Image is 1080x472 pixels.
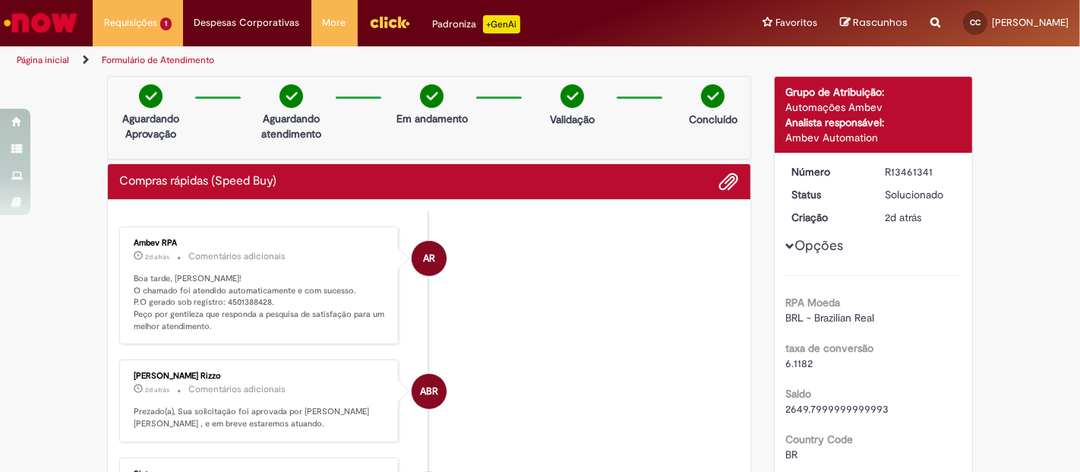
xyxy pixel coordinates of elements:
div: Ambev Automation [786,130,962,145]
time: 29/08/2025 10:46:37 [145,385,169,394]
span: Despesas Corporativas [194,15,300,30]
span: More [323,15,346,30]
p: Em andamento [396,111,468,126]
div: Ambev RPA [134,239,387,248]
div: Padroniza [433,15,520,33]
p: Concluído [689,112,737,127]
span: 2d atrás [145,252,169,261]
small: Comentários adicionais [188,250,286,263]
span: BRL - Brazilian Real [786,311,875,325]
ul: Trilhas de página [11,46,709,74]
div: Ambev RPA [412,241,447,276]
a: Formulário de Atendimento [102,54,214,66]
div: Analista responsável: [786,115,962,130]
p: Aguardando atendimento [254,111,328,141]
img: check-circle-green.png [701,84,725,108]
dt: Número [781,164,874,179]
span: 1 [160,17,172,30]
img: check-circle-green.png [420,84,444,108]
a: Página inicial [17,54,69,66]
p: Boa tarde, [PERSON_NAME]! O chamado foi atendido automaticamente e com sucesso. P.O gerado sob re... [134,273,387,333]
img: click_logo_yellow_360x200.png [369,11,410,33]
span: AR [423,240,435,277]
div: Grupo de Atribuição: [786,84,962,100]
p: Validação [550,112,595,127]
p: +GenAi [483,15,520,33]
b: taxa de conversão [786,341,874,355]
div: 29/08/2025 10:08:27 [885,210,955,225]
time: 29/08/2025 10:08:27 [885,211,921,224]
p: Aguardando Aprovação [114,111,188,141]
button: Adicionar anexos [719,172,739,192]
b: Country Code [786,432,854,446]
div: Allan Borghetti Rizzo [412,374,447,409]
time: 29/08/2025 13:41:03 [145,252,169,261]
span: Favoritos [775,15,817,30]
img: check-circle-green.png [279,84,303,108]
span: Rascunhos [853,15,908,30]
img: check-circle-green.png [139,84,163,108]
a: Rascunhos [840,16,908,30]
dt: Status [781,187,874,202]
div: Solucionado [885,187,955,202]
span: ABR [420,373,438,410]
span: CC [970,17,981,27]
span: BR [786,448,798,461]
h2: Compras rápidas (Speed Buy) Histórico de tíquete [119,175,276,188]
b: Saldo [786,387,812,401]
p: Prezado(a), Sua solicitação foi aprovada por [PERSON_NAME] [PERSON_NAME] , e em breve estaremos a... [134,406,387,429]
span: 6.1182 [786,356,813,370]
span: [PERSON_NAME] [992,16,1069,29]
dt: Criação [781,210,874,225]
span: Requisições [104,15,157,30]
div: Automações Ambev [786,100,962,115]
div: [PERSON_NAME] Rizzo [134,372,387,381]
span: 2649.7999999999993 [786,402,889,416]
b: RPA Moeda [786,296,841,309]
div: R13461341 [885,164,955,179]
span: 2d atrás [145,385,169,394]
small: Comentários adicionais [188,383,286,396]
img: ServiceNow [2,8,80,38]
span: 2d atrás [885,211,921,224]
img: check-circle-green.png [561,84,584,108]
